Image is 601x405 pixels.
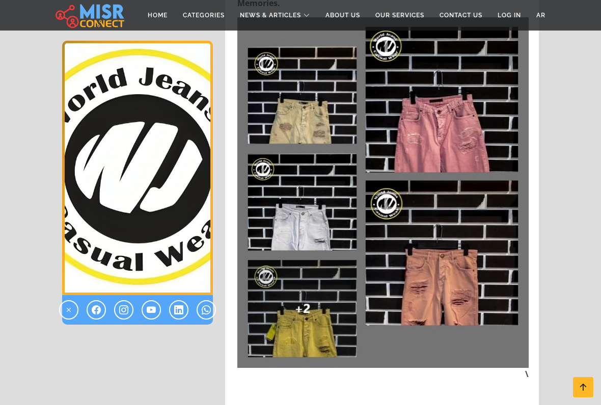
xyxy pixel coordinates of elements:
strong: \ [237,186,529,380]
a: About Us [318,6,368,25]
img: main.misr_connect [56,3,124,28]
div: 1 / 1 [62,41,213,295]
a: Our Services [368,6,432,25]
a: Categories [175,6,232,25]
a: Log in [490,6,529,25]
a: Home [140,6,175,25]
a: News & Articles [232,6,318,25]
img: Syrian Jeans World Factory [62,41,213,295]
a: Contact Us [432,6,490,25]
a: AR [529,6,553,25]
span: News & Articles [240,11,301,20]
